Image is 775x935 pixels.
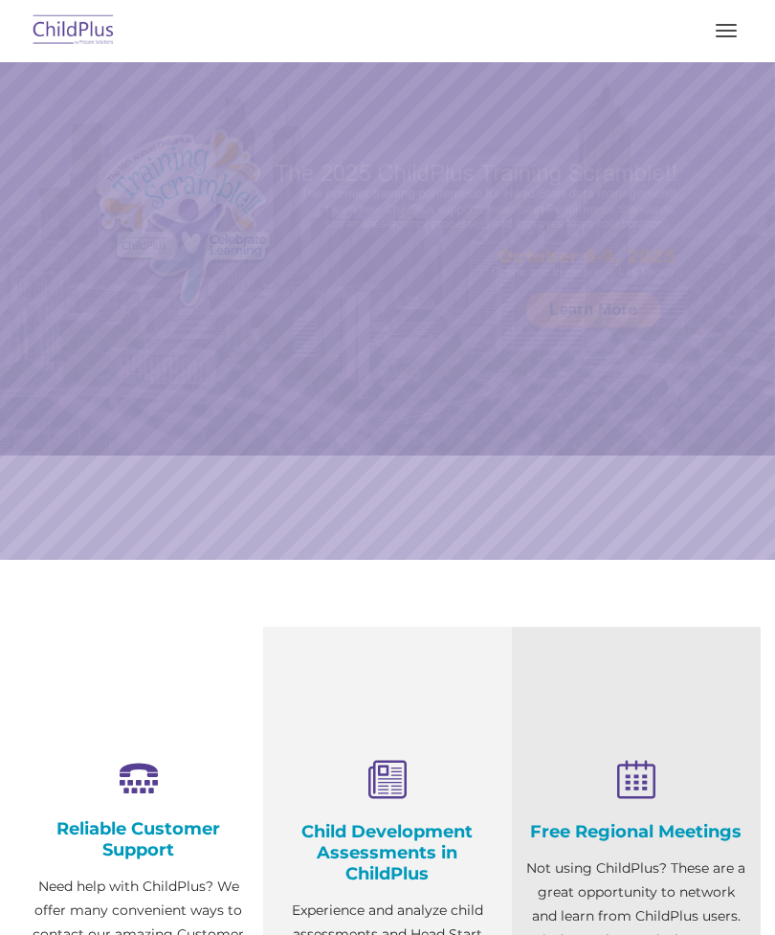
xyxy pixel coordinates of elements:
h4: Child Development Assessments in ChildPlus [277,821,498,884]
h4: Free Regional Meetings [526,821,746,842]
h4: Reliable Customer Support [29,818,249,860]
a: Learn More [526,293,660,327]
img: ChildPlus by Procare Solutions [29,9,119,54]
